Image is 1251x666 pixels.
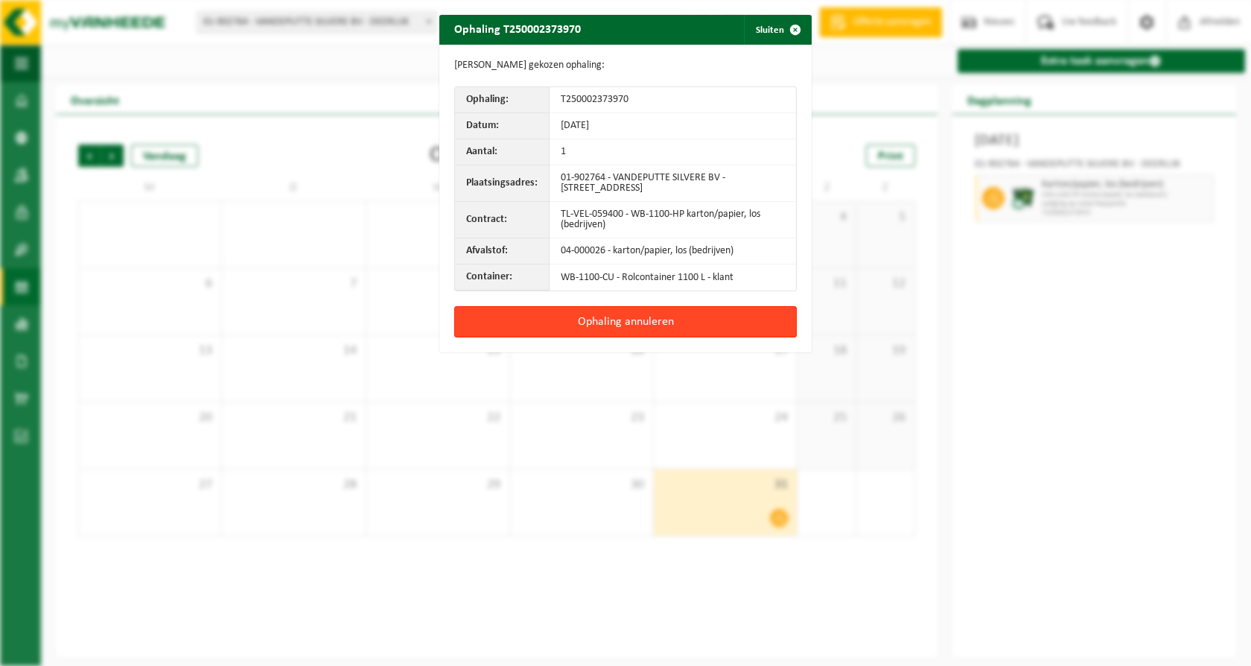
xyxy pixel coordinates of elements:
[550,87,796,113] td: T250002373970
[550,202,796,238] td: TL-VEL-059400 - WB-1100-HP karton/papier, los (bedrijven)
[439,15,596,43] h2: Ophaling T250002373970
[455,139,550,165] th: Aantal:
[550,264,796,291] td: WB-1100-CU - Rolcontainer 1100 L - klant
[455,264,550,291] th: Container:
[454,60,797,72] p: [PERSON_NAME] gekozen ophaling:
[744,15,810,45] button: Sluiten
[454,306,797,337] button: Ophaling annuleren
[455,202,550,238] th: Contract:
[550,165,796,202] td: 01-902764 - VANDEPUTTE SILVERE BV - [STREET_ADDRESS]
[455,113,550,139] th: Datum:
[455,238,550,264] th: Afvalstof:
[455,87,550,113] th: Ophaling:
[550,238,796,264] td: 04-000026 - karton/papier, los (bedrijven)
[550,139,796,165] td: 1
[455,165,550,202] th: Plaatsingsadres:
[550,113,796,139] td: [DATE]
